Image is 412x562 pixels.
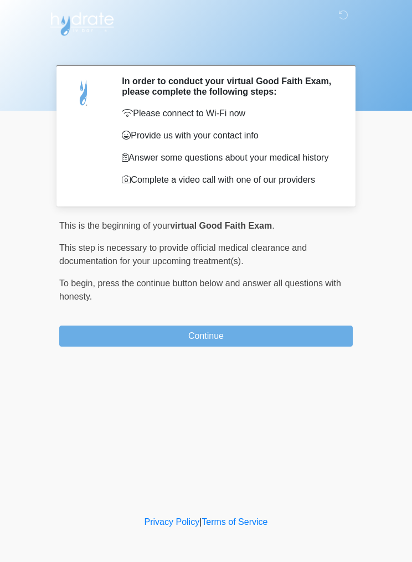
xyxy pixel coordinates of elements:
span: press the continue button below and answer all questions with honesty. [59,279,341,301]
h1: ‎ ‎ ‎ ‎ [51,40,361,60]
span: To begin, [59,279,97,288]
button: Continue [59,326,353,347]
span: This is the beginning of your [59,221,170,230]
p: Provide us with your contact info [122,129,336,142]
a: | [199,517,202,527]
img: Agent Avatar [68,76,101,109]
span: . [272,221,274,230]
a: Privacy Policy [145,517,200,527]
p: Answer some questions about your medical history [122,151,336,164]
p: Complete a video call with one of our providers [122,173,336,187]
h2: In order to conduct your virtual Good Faith Exam, please complete the following steps: [122,76,336,97]
img: Hydrate IV Bar - Arcadia Logo [48,8,116,37]
span: This step is necessary to provide official medical clearance and documentation for your upcoming ... [59,243,307,266]
p: Please connect to Wi-Fi now [122,107,336,120]
strong: virtual Good Faith Exam [170,221,272,230]
a: Terms of Service [202,517,267,527]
